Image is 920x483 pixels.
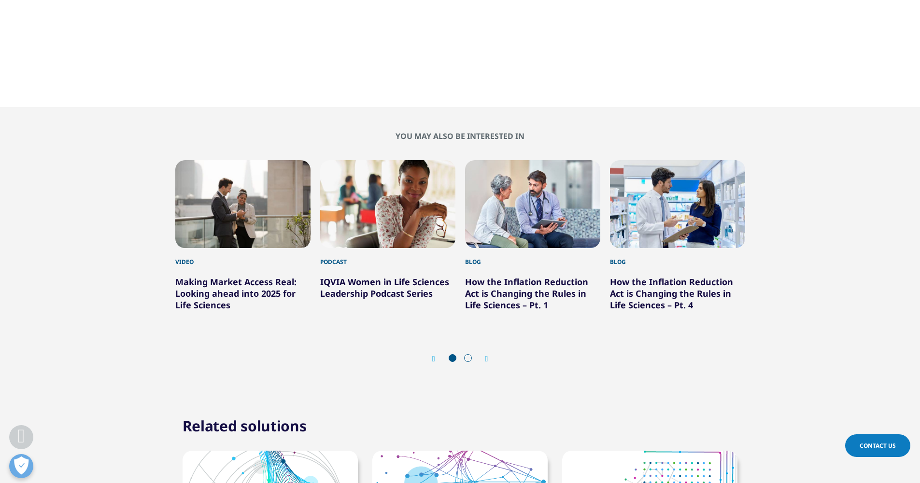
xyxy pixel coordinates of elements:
[845,434,910,457] a: Contact Us
[860,442,896,450] span: Contact Us
[610,160,745,311] div: 4 / 6
[175,131,745,141] h2: You may also be interested in
[175,276,297,311] a: Making Market Access Real: Looking ahead into 2025 for Life Sciences
[465,276,588,311] a: How the Inflation Reduction Act is Changing the Rules in Life Sciences – Pt. 1
[432,354,445,363] div: Previous slide
[320,248,455,266] div: Podcast
[175,160,311,311] div: 1 / 6
[320,160,455,311] div: 2 / 6
[610,276,733,311] a: How the Inflation Reduction Act is Changing the Rules in Life Sciences – Pt. 4
[9,454,33,478] button: Open Preferences
[465,160,600,311] div: 3 / 6
[175,248,311,266] div: Video
[320,276,449,299] a: IQVIA Women in Life Sciences Leadership Podcast Series
[610,248,745,266] div: Blog
[476,354,488,363] div: Next slide
[465,248,600,266] div: Blog
[183,416,307,436] h2: Related solutions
